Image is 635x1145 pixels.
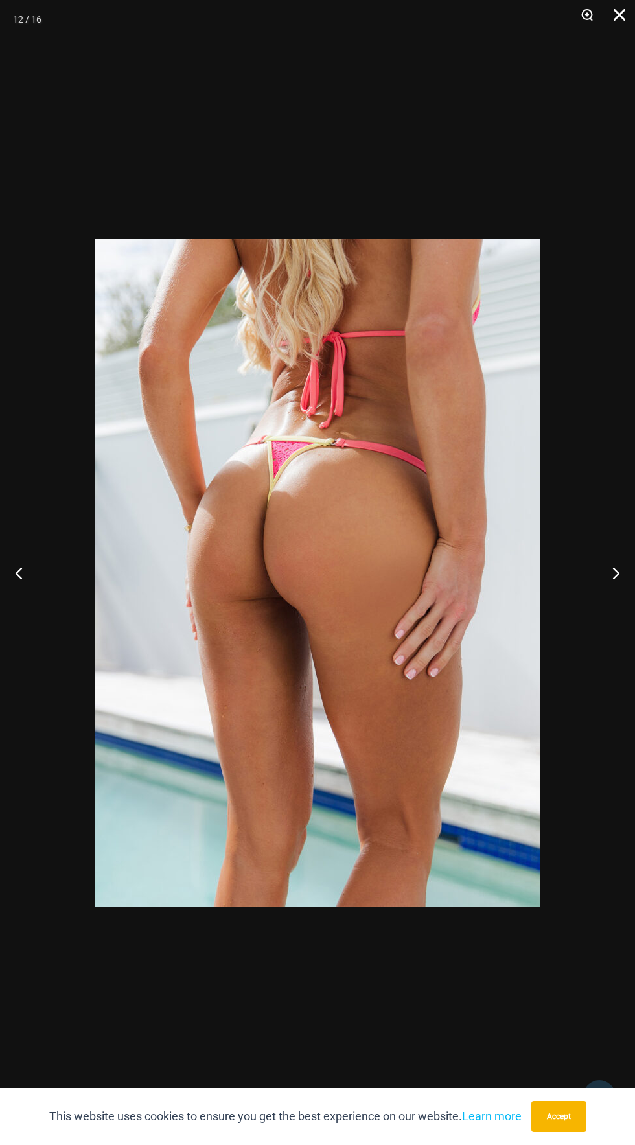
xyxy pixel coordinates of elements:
[586,540,635,605] button: Next
[49,1107,522,1126] p: This website uses cookies to ensure you get the best experience on our website.
[95,239,540,907] img: Bubble Mesh Highlight Pink 469 Thong 02
[531,1101,586,1132] button: Accept
[462,1109,522,1123] a: Learn more
[13,10,41,29] div: 12 / 16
